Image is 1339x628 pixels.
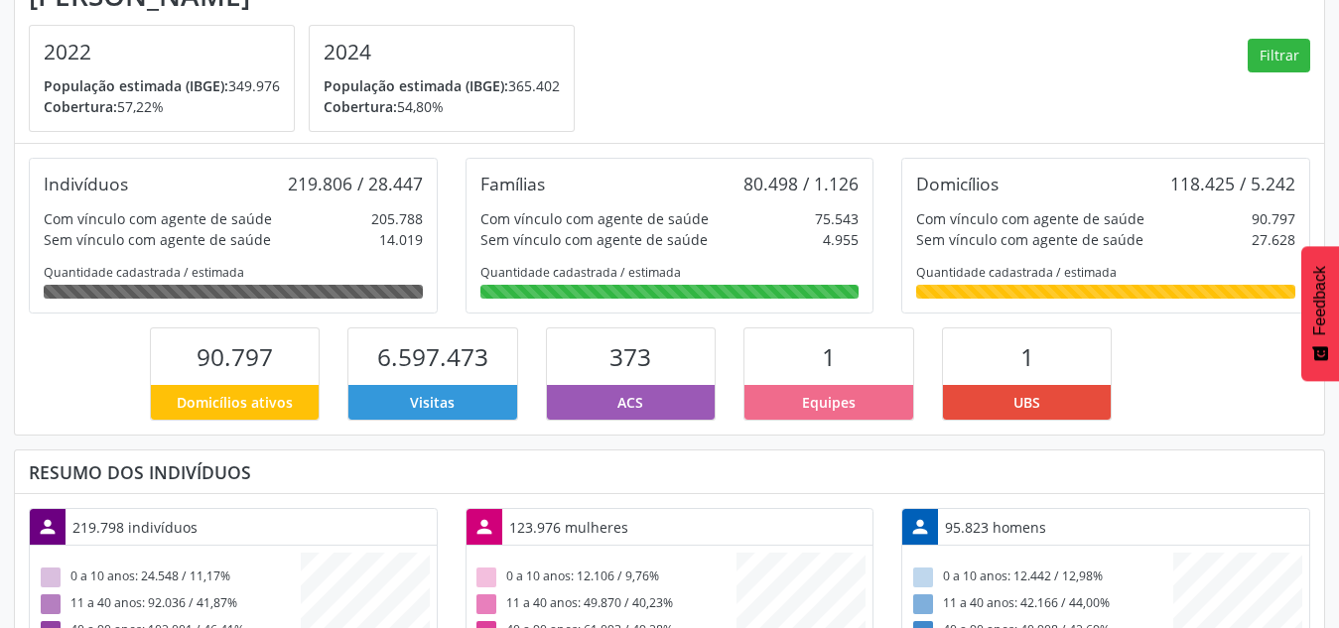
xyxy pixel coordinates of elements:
span: 6.597.473 [377,340,488,373]
span: Domicílios ativos [177,392,293,413]
div: 11 a 40 anos: 42.166 / 44,00% [909,590,1173,617]
i: person [909,516,931,538]
span: UBS [1013,392,1040,413]
span: Equipes [802,392,856,413]
div: 0 a 10 anos: 24.548 / 11,17% [37,564,301,590]
div: Indivíduos [44,173,128,194]
div: Famílias [480,173,545,194]
div: Resumo dos indivíduos [29,461,1310,483]
div: 4.955 [823,229,859,250]
div: 80.498 / 1.126 [743,173,859,194]
div: 75.543 [815,208,859,229]
div: Sem vínculo com agente de saúde [916,229,1143,250]
span: População estimada (IBGE): [44,76,228,95]
p: 54,80% [324,96,560,117]
span: 1 [822,340,836,373]
div: 11 a 40 anos: 92.036 / 41,87% [37,590,301,617]
div: 0 a 10 anos: 12.106 / 9,76% [473,564,737,590]
div: 95.823 homens [938,510,1053,545]
div: Com vínculo com agente de saúde [44,208,272,229]
i: person [473,516,495,538]
i: person [37,516,59,538]
div: 14.019 [379,229,423,250]
span: Cobertura: [44,97,117,116]
div: Quantidade cadastrada / estimada [916,264,1295,281]
p: 349.976 [44,75,280,96]
p: 365.402 [324,75,560,96]
span: População estimada (IBGE): [324,76,508,95]
div: 11 a 40 anos: 49.870 / 40,23% [473,590,737,617]
div: Com vínculo com agente de saúde [480,208,709,229]
div: Quantidade cadastrada / estimada [480,264,860,281]
div: Sem vínculo com agente de saúde [480,229,708,250]
span: Visitas [410,392,455,413]
div: Sem vínculo com agente de saúde [44,229,271,250]
div: 90.797 [1252,208,1295,229]
div: 123.976 mulheres [502,510,635,545]
span: 90.797 [197,340,273,373]
div: 205.788 [371,208,423,229]
div: 0 a 10 anos: 12.442 / 12,98% [909,564,1173,590]
p: 57,22% [44,96,280,117]
h4: 2024 [324,40,560,64]
button: Feedback - Mostrar pesquisa [1301,246,1339,381]
span: Feedback [1311,266,1329,335]
h4: 2022 [44,40,280,64]
div: 219.806 / 28.447 [288,173,423,194]
div: Com vínculo com agente de saúde [916,208,1144,229]
div: 27.628 [1252,229,1295,250]
div: Quantidade cadastrada / estimada [44,264,423,281]
button: Filtrar [1248,39,1310,72]
span: Cobertura: [324,97,397,116]
span: 373 [609,340,651,373]
div: 118.425 / 5.242 [1170,173,1295,194]
span: ACS [617,392,643,413]
div: 219.798 indivíduos [66,510,204,545]
span: 1 [1020,340,1034,373]
div: Domicílios [916,173,999,194]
